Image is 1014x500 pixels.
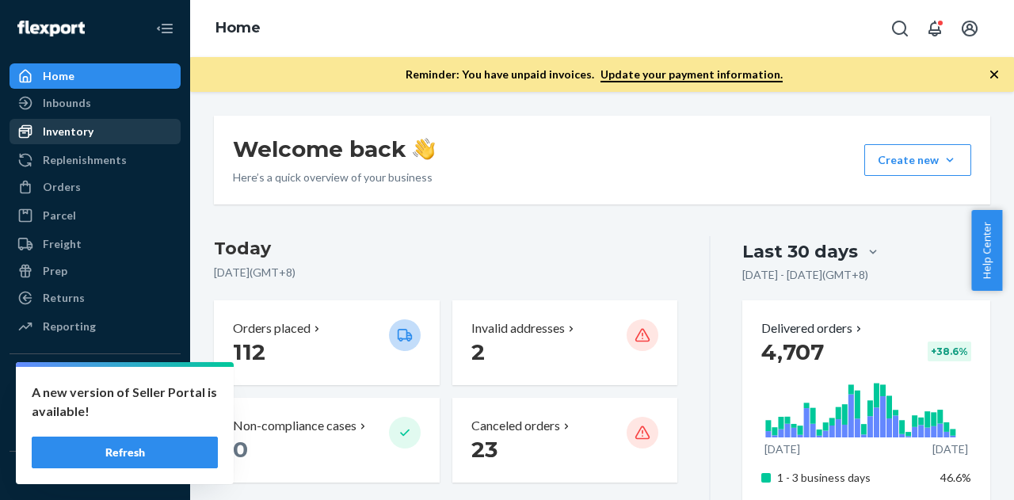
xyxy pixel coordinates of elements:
p: Non-compliance cases [233,417,356,435]
div: Reporting [43,319,96,334]
a: Freight [10,231,181,257]
div: Parcel [43,208,76,223]
button: Non-compliance cases 0 [214,398,440,483]
div: Orders [43,179,81,195]
button: Integrations [10,367,181,392]
p: Reminder: You have unpaid invoices. [406,67,783,82]
span: 2 [471,338,485,365]
a: Shopify [10,394,181,419]
div: Prep [43,263,67,279]
button: Invalid addresses 2 [452,300,678,385]
span: 23 [471,436,497,463]
button: Help Center [971,210,1002,291]
span: 0 [233,436,248,463]
a: Inventory [10,119,181,144]
button: Delivered orders [761,319,865,338]
span: 46.6% [940,471,971,484]
button: Close Navigation [149,13,181,44]
h3: Today [214,236,677,261]
button: Open Search Box [884,13,916,44]
a: Update your payment information. [600,67,783,82]
a: Inbounds [10,90,181,116]
div: Home [43,68,74,84]
div: Last 30 days [742,239,858,264]
a: Reporting [10,314,181,339]
a: Prep [10,258,181,284]
a: Returns [10,285,181,311]
p: Invalid addresses [471,319,565,338]
button: Orders placed 112 [214,300,440,385]
img: Flexport logo [17,21,85,36]
p: [DATE] [932,441,968,457]
a: Home [215,19,261,36]
button: Open account menu [954,13,985,44]
ol: breadcrumbs [203,6,273,52]
a: Orders [10,174,181,200]
button: Open notifications [919,13,951,44]
p: 1 - 3 business days [777,470,929,486]
a: Replenishments [10,147,181,173]
h1: Welcome back [233,135,435,163]
div: Inbounds [43,95,91,111]
span: 4,707 [761,338,824,365]
div: Freight [43,236,82,252]
button: Canceled orders 23 [452,398,678,483]
button: Refresh [32,437,218,468]
div: Returns [43,290,85,306]
button: Fast Tags [10,464,181,490]
div: + 38.6 % [928,342,971,361]
p: [DATE] ( GMT+8 ) [214,265,677,281]
p: Here’s a quick overview of your business [233,170,435,185]
a: Add Integration [10,426,181,445]
div: Inventory [43,124,93,139]
p: [DATE] [764,441,800,457]
p: Canceled orders [471,417,560,435]
div: Replenishments [43,152,127,168]
p: [DATE] - [DATE] ( GMT+8 ) [742,267,868,283]
img: hand-wave emoji [413,138,435,160]
span: 112 [233,338,265,365]
p: A new version of Seller Portal is available! [32,383,218,421]
a: Home [10,63,181,89]
button: Create new [864,144,971,176]
p: Orders placed [233,319,311,338]
a: Parcel [10,203,181,228]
